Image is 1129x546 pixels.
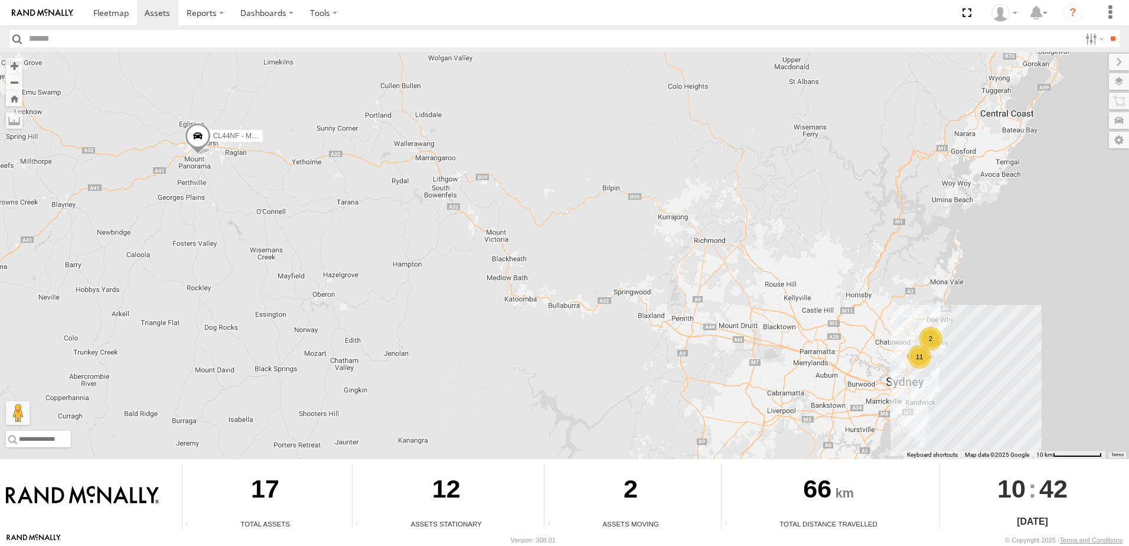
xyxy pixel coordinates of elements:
[965,451,1029,458] span: Map data ©2025 Google
[1060,537,1123,544] a: Terms and Conditions
[987,4,1022,22] div: Finn Arendt
[722,520,739,529] div: Total distance travelled by all assets within specified date range and applied filters
[6,112,22,129] label: Measure
[1036,451,1053,458] span: 10 km
[353,520,370,529] div: Total number of assets current stationary.
[6,486,159,506] img: Rand McNally
[182,519,348,529] div: Total Assets
[1111,452,1124,457] a: Terms (opens in new tab)
[353,463,540,519] div: 12
[182,463,348,519] div: 17
[1005,537,1123,544] div: © Copyright 2025 -
[544,463,717,519] div: 2
[511,537,556,544] div: Version: 308.01
[6,90,22,106] button: Zoom Home
[722,519,935,529] div: Total Distance Travelled
[1109,132,1129,148] label: Map Settings
[1063,4,1082,22] i: ?
[6,534,61,546] a: Visit our Website
[6,401,30,425] button: Drag Pegman onto the map to open Street View
[12,9,73,17] img: rand-logo.svg
[908,345,931,369] div: 11
[6,58,22,74] button: Zoom in
[544,519,717,529] div: Assets Moving
[722,463,935,519] div: 66
[213,131,273,139] span: CL44NF - Mazda 2
[6,74,22,90] button: Zoom out
[907,451,958,459] button: Keyboard shortcuts
[1033,451,1105,459] button: Map Scale: 10 km per 79 pixels
[182,520,200,529] div: Total number of Enabled Assets
[940,463,1125,514] div: :
[997,463,1026,514] span: 10
[353,519,540,529] div: Assets Stationary
[919,327,942,350] div: 2
[1081,30,1106,47] label: Search Filter Options
[940,515,1125,529] div: [DATE]
[1039,463,1068,514] span: 42
[544,520,562,529] div: Total number of assets current in transit.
